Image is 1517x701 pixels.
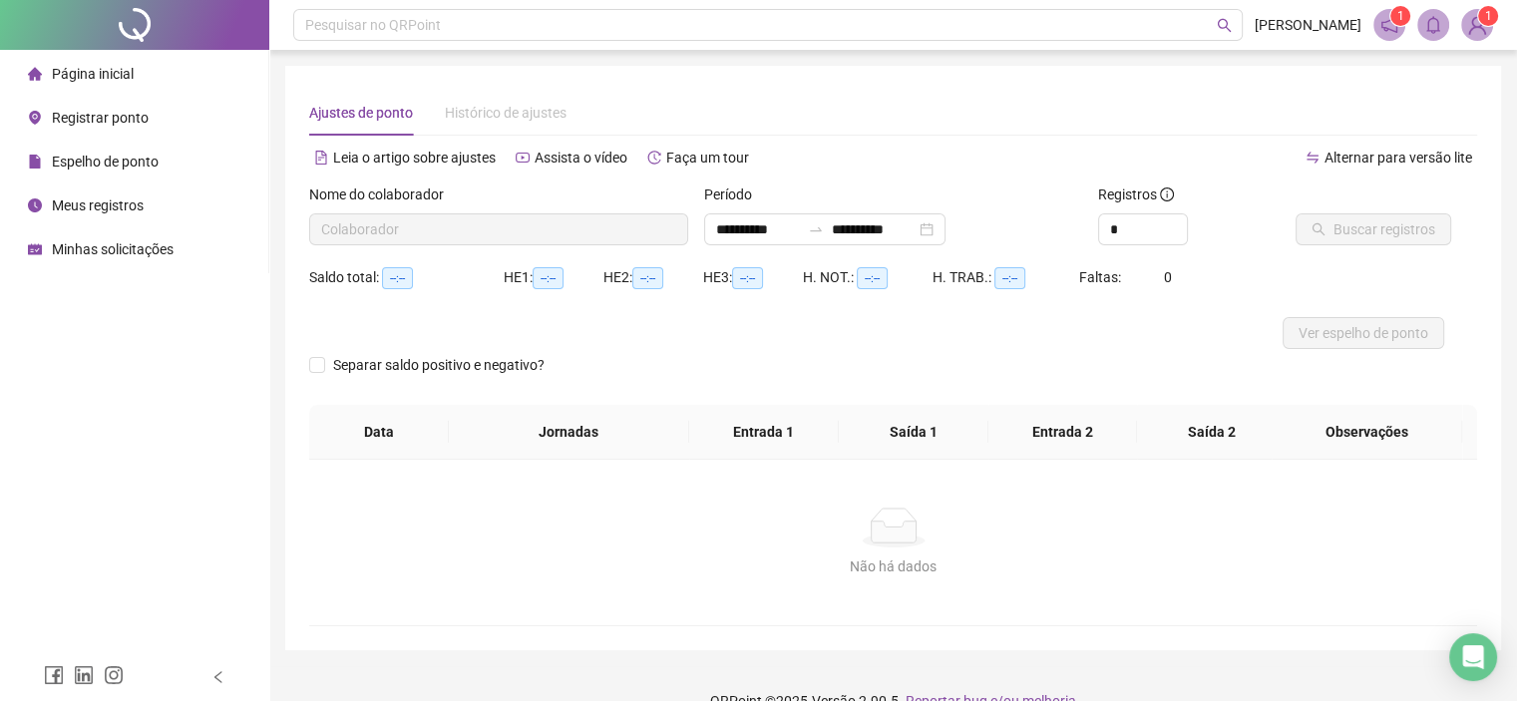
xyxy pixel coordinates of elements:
span: Faça um tour [666,150,749,166]
span: schedule [28,242,42,256]
th: Data [309,405,449,460]
img: 91589 [1462,10,1492,40]
div: H. TRAB.: [933,266,1078,289]
div: H. NOT.: [803,266,933,289]
span: Página inicial [52,66,134,82]
span: 1 [1485,9,1492,23]
span: --:-- [994,267,1025,289]
div: HE 3: [703,266,803,289]
span: to [808,221,824,237]
span: youtube [516,151,530,165]
span: [PERSON_NAME] [1255,14,1361,36]
span: Registrar ponto [52,110,149,126]
span: instagram [104,665,124,685]
span: Histórico de ajustes [445,105,567,121]
sup: 1 [1390,6,1410,26]
span: --:-- [732,267,763,289]
span: --:-- [382,267,413,289]
span: environment [28,111,42,125]
span: Faltas: [1079,269,1124,285]
span: Registros [1098,183,1174,205]
th: Saída 1 [839,405,988,460]
span: clock-circle [28,198,42,212]
span: swap-right [808,221,824,237]
span: home [28,67,42,81]
div: HE 1: [504,266,603,289]
sup: Atualize o seu contato no menu Meus Dados [1478,6,1498,26]
label: Período [704,183,765,205]
span: history [647,151,661,165]
span: left [211,670,225,684]
span: search [1217,18,1232,33]
span: Assista o vídeo [535,150,627,166]
span: bell [1424,16,1442,34]
span: --:-- [857,267,888,289]
th: Saída 2 [1137,405,1287,460]
span: facebook [44,665,64,685]
div: HE 2: [603,266,703,289]
span: Separar saldo positivo e negativo? [325,354,553,376]
span: --:-- [632,267,663,289]
span: file-text [314,151,328,165]
span: 0 [1164,269,1172,285]
span: info-circle [1160,187,1174,201]
span: Alternar para versão lite [1325,150,1472,166]
div: Saldo total: [309,266,504,289]
div: Não há dados [333,555,1453,577]
span: swap [1306,151,1320,165]
span: --:-- [533,267,564,289]
th: Jornadas [449,405,689,460]
span: notification [1380,16,1398,34]
button: Buscar registros [1296,213,1451,245]
button: Ver espelho de ponto [1283,317,1444,349]
span: linkedin [74,665,94,685]
span: Meus registros [52,197,144,213]
th: Entrada 2 [988,405,1138,460]
label: Nome do colaborador [309,183,457,205]
div: Open Intercom Messenger [1449,633,1497,681]
span: Espelho de ponto [52,154,159,170]
span: Minhas solicitações [52,241,174,257]
span: file [28,155,42,169]
span: Ajustes de ponto [309,105,413,121]
span: 1 [1397,9,1404,23]
span: Leia o artigo sobre ajustes [333,150,496,166]
th: Observações [1273,405,1463,460]
th: Entrada 1 [689,405,839,460]
span: Observações [1289,421,1447,443]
